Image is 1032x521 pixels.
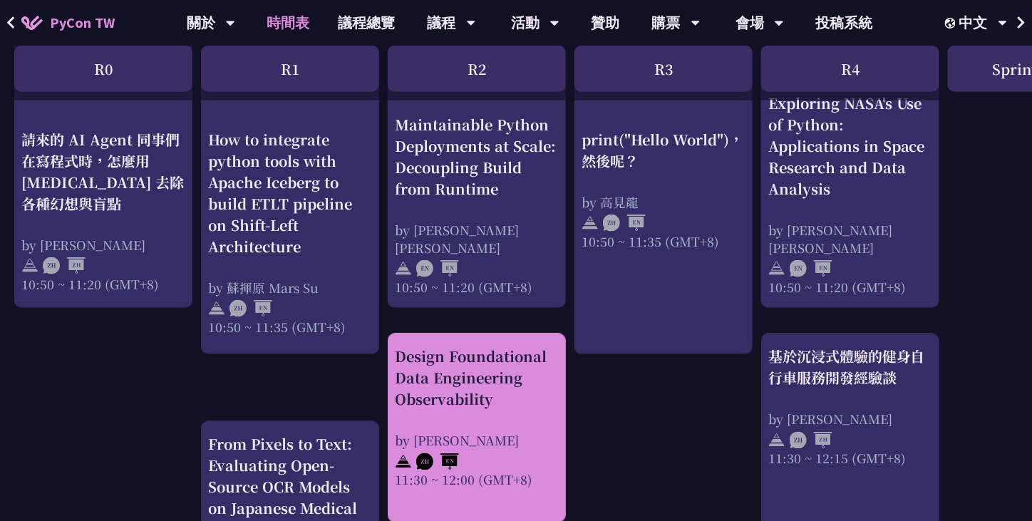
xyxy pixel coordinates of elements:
div: by [PERSON_NAME] [PERSON_NAME] [768,221,932,257]
div: by [PERSON_NAME] [21,235,185,253]
div: How to integrate python tools with Apache Iceberg to build ETLT pipeline on Shift-Left Architecture [208,128,372,257]
img: svg+xml;base64,PHN2ZyB4bWxucz0iaHR0cDovL3d3dy53My5vcmcvMjAwMC9zdmciIHdpZHRoPSIyNCIgaGVpZ2h0PSIyNC... [208,300,225,317]
img: svg+xml;base64,PHN2ZyB4bWxucz0iaHR0cDovL3d3dy53My5vcmcvMjAwMC9zdmciIHdpZHRoPSIyNCIgaGVpZ2h0PSIyNC... [395,260,412,277]
div: Design Foundational Data Engineering Observability [395,346,559,411]
div: print("Hello World")，然後呢？ [582,128,745,171]
a: Maintainable Python Deployments at Scale: Decoupling Build from Runtime by [PERSON_NAME] [PERSON_... [395,93,559,296]
img: ZHEN.371966e.svg [229,300,272,317]
a: 請來的 AI Agent 同事們在寫程式時，怎麼用 [MEDICAL_DATA] 去除各種幻想與盲點 by [PERSON_NAME] 10:50 ~ 11:20 (GMT+8) [21,93,185,296]
div: by [PERSON_NAME] [395,432,559,450]
div: R1 [201,46,379,92]
div: Maintainable Python Deployments at Scale: Decoupling Build from Runtime [395,114,559,200]
a: Exploring NASA's Use of Python: Applications in Space Research and Data Analysis by [PERSON_NAME]... [768,93,932,296]
div: 10:50 ~ 11:20 (GMT+8) [395,278,559,296]
div: by 蘇揮原 Mars Su [208,278,372,296]
div: R4 [761,46,939,92]
img: ZHZH.38617ef.svg [790,432,832,449]
div: 11:30 ~ 12:00 (GMT+8) [395,471,559,489]
img: svg+xml;base64,PHN2ZyB4bWxucz0iaHR0cDovL3d3dy53My5vcmcvMjAwMC9zdmciIHdpZHRoPSIyNCIgaGVpZ2h0PSIyNC... [768,432,785,449]
a: print("Hello World")，然後呢？ by 高見龍 10:50 ~ 11:35 (GMT+8) [582,93,745,342]
div: R0 [14,46,192,92]
img: svg+xml;base64,PHN2ZyB4bWxucz0iaHR0cDovL3d3dy53My5vcmcvMjAwMC9zdmciIHdpZHRoPSIyNCIgaGVpZ2h0PSIyNC... [395,453,412,470]
a: How to integrate python tools with Apache Iceberg to build ETLT pipeline on Shift-Left Architectu... [208,93,372,342]
div: 請來的 AI Agent 同事們在寫程式時，怎麼用 [MEDICAL_DATA] 去除各種幻想與盲點 [21,128,185,214]
div: 基於沉浸式體驗的健身自行車服務開發經驗談 [768,346,932,389]
img: Home icon of PyCon TW 2025 [21,16,43,30]
img: ZHZH.38617ef.svg [43,257,86,274]
a: Design Foundational Data Engineering Observability by [PERSON_NAME] 11:30 ~ 12:00 (GMT+8) [395,346,559,510]
div: 11:30 ~ 12:15 (GMT+8) [768,450,932,468]
img: svg+xml;base64,PHN2ZyB4bWxucz0iaHR0cDovL3d3dy53My5vcmcvMjAwMC9zdmciIHdpZHRoPSIyNCIgaGVpZ2h0PSIyNC... [768,260,785,277]
div: by 高見龍 [582,192,745,210]
div: R2 [388,46,566,92]
span: PyCon TW [50,12,115,33]
img: ZHEN.371966e.svg [603,215,646,232]
div: by [PERSON_NAME] [768,411,932,428]
a: PyCon TW [7,5,129,41]
div: 10:50 ~ 11:20 (GMT+8) [21,274,185,292]
div: R3 [574,46,753,92]
div: 10:50 ~ 11:35 (GMT+8) [582,232,745,249]
img: Locale Icon [945,18,959,29]
div: by [PERSON_NAME] [PERSON_NAME] [395,221,559,257]
div: Exploring NASA's Use of Python: Applications in Space Research and Data Analysis [768,93,932,200]
img: svg+xml;base64,PHN2ZyB4bWxucz0iaHR0cDovL3d3dy53My5vcmcvMjAwMC9zdmciIHdpZHRoPSIyNCIgaGVpZ2h0PSIyNC... [21,257,38,274]
img: ENEN.5a408d1.svg [416,260,459,277]
img: ZHEN.371966e.svg [416,453,459,470]
img: ENEN.5a408d1.svg [790,260,832,277]
img: svg+xml;base64,PHN2ZyB4bWxucz0iaHR0cDovL3d3dy53My5vcmcvMjAwMC9zdmciIHdpZHRoPSIyNCIgaGVpZ2h0PSIyNC... [582,215,599,232]
div: 10:50 ~ 11:20 (GMT+8) [768,278,932,296]
div: 10:50 ~ 11:35 (GMT+8) [208,317,372,335]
